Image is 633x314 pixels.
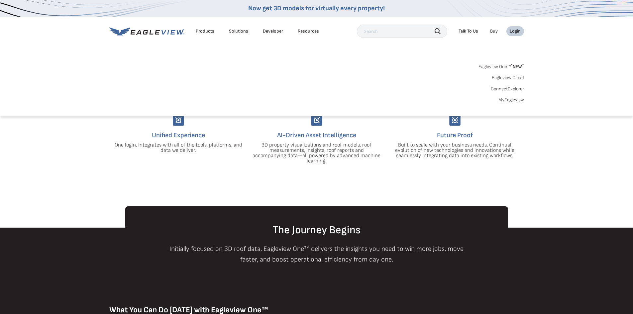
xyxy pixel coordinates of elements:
span: NEW [511,64,524,69]
div: Login [510,28,521,34]
p: Built to scale with your business needs. Continual evolution of new technologies and innovations ... [391,143,519,158]
p: One login. Integrates with all of the tools, platforms, and data we deliver. [114,143,243,153]
h4: AI-Driven Asset Intelligence [253,130,381,141]
a: Eagleview One™*NEW* [478,62,524,69]
div: Resources [298,28,319,34]
a: Now get 3D models for virtually every property! [248,4,385,12]
img: Group-9744.svg [449,115,461,126]
a: Eagleview Cloud [492,75,524,81]
div: Products [196,28,214,34]
a: MyEagleview [498,97,524,103]
img: Group-9744.svg [173,115,184,126]
img: Group-9744.svg [311,115,322,126]
p: Initially focused on 3D roof data, Eagleview One™ delivers the insights you need to win more jobs... [162,244,471,265]
p: 3D property visualizations and roof models, roof measurements, insights, roof reports and accompa... [253,143,381,164]
a: Buy [490,28,498,34]
input: Search [357,25,447,38]
div: Talk To Us [459,28,478,34]
div: Solutions [229,28,248,34]
h4: Future Proof [391,130,519,141]
a: Developer [263,28,283,34]
a: ConnectExplorer [491,86,524,92]
h2: The Journey Begins [125,225,508,236]
h4: Unified Experience [114,130,243,141]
